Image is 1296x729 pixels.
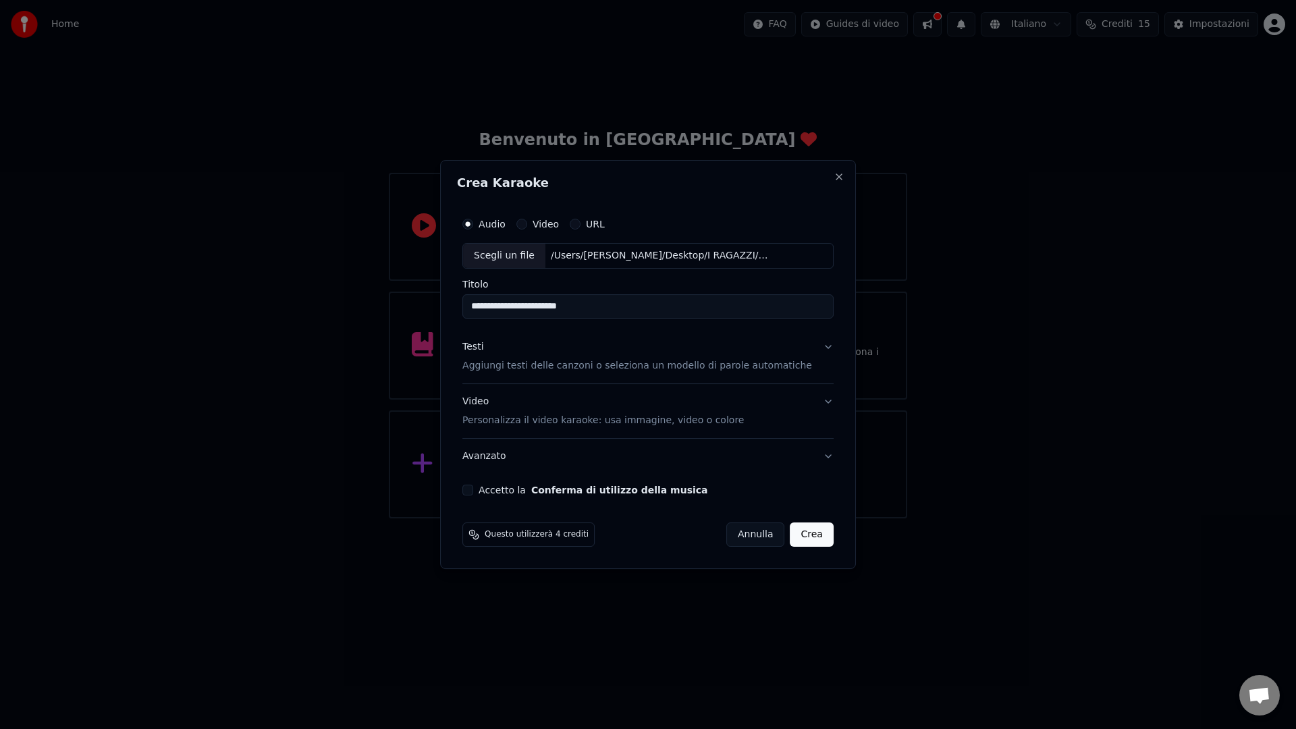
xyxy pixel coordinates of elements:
[479,485,707,495] label: Accetto la
[457,177,839,189] h2: Crea Karaoke
[479,219,506,229] label: Audio
[726,522,785,547] button: Annulla
[463,244,545,268] div: Scegli un file
[462,439,834,474] button: Avanzato
[485,529,589,540] span: Questo utilizzerà 4 crediti
[545,249,775,263] div: /Users/[PERSON_NAME]/Desktop/I RAGAZZI/EXPORT X TESTI/SHAPE OF YOU - x testo.mp3
[462,395,744,427] div: Video
[586,219,605,229] label: URL
[462,279,834,289] label: Titolo
[462,414,744,427] p: Personalizza il video karaoke: usa immagine, video o colore
[531,485,708,495] button: Accetto la
[462,359,812,373] p: Aggiungi testi delle canzoni o seleziona un modello di parole automatiche
[533,219,559,229] label: Video
[462,329,834,383] button: TestiAggiungi testi delle canzoni o seleziona un modello di parole automatiche
[462,340,483,354] div: Testi
[462,384,834,438] button: VideoPersonalizza il video karaoke: usa immagine, video o colore
[790,522,834,547] button: Crea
